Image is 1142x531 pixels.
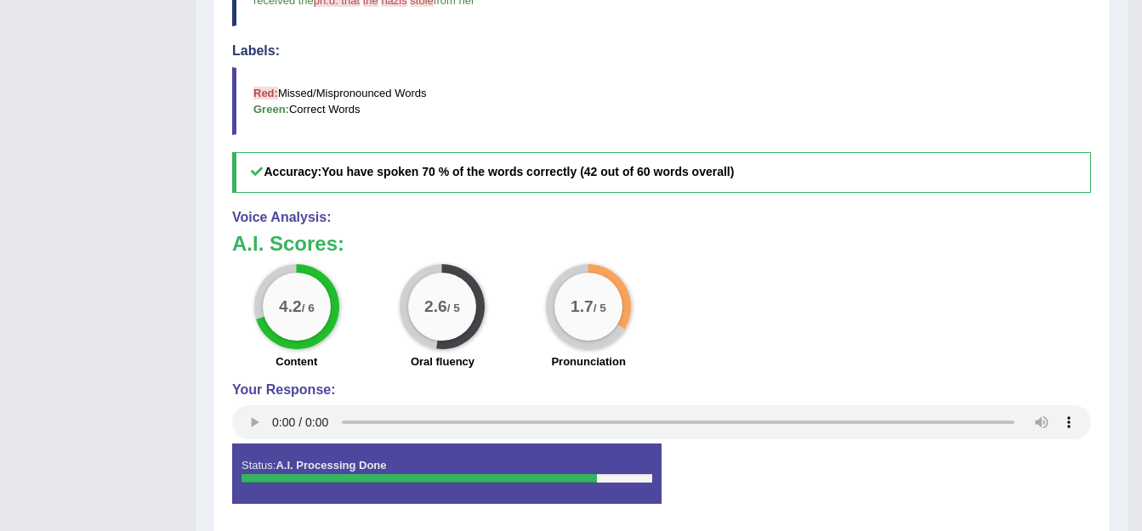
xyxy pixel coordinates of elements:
label: Content [276,353,317,370]
b: A.I. Scores: [232,232,344,255]
strong: A.I. Processing Done [276,459,386,472]
label: Pronunciation [551,353,625,370]
b: Red: [253,87,278,99]
h4: Your Response: [232,382,1091,398]
b: Green: [253,103,289,116]
h4: Labels: [232,43,1091,59]
h4: Voice Analysis: [232,210,1091,225]
small: / 5 [447,302,460,314]
big: 1.7 [571,297,594,315]
b: You have spoken 70 % of the words correctly (42 out of 60 words overall) [321,165,734,178]
small: / 6 [302,302,315,314]
blockquote: Missed/Mispronounced Words Correct Words [232,67,1091,135]
big: 4.2 [279,297,302,315]
big: 2.6 [425,297,448,315]
small: / 5 [594,302,606,314]
div: Status: [232,443,662,503]
h5: Accuracy: [232,152,1091,192]
label: Oral fluency [411,353,474,370]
